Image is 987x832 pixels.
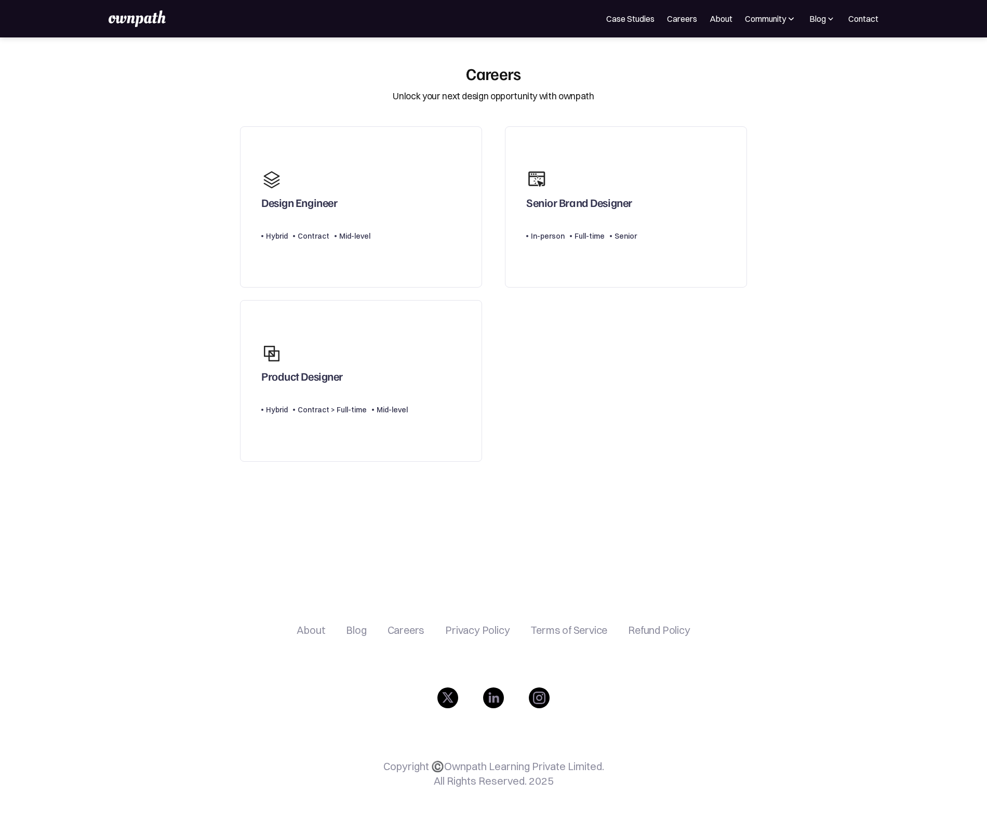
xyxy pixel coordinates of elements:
[261,196,337,214] div: Design Engineer
[531,230,565,242] div: In-person
[377,404,408,416] div: Mid-level
[240,126,482,288] a: Design EngineerHybridContractMid-level
[606,12,655,25] a: Case Studies
[298,404,367,416] div: Contract > Full-time
[388,624,425,636] a: Careers
[667,12,697,25] a: Careers
[505,126,747,288] a: Senior Brand DesignerIn-personFull-timeSenior
[266,230,288,242] div: Hybrid
[745,12,786,25] div: Community
[628,624,690,636] a: Refund Policy
[809,12,836,25] div: Blog
[266,404,288,416] div: Hybrid
[848,12,878,25] a: Contact
[298,230,329,242] div: Contract
[240,300,482,462] a: Product DesignerHybridContract > Full-timeMid-level
[745,12,796,25] div: Community
[710,12,732,25] a: About
[339,230,370,242] div: Mid-level
[615,230,637,242] div: Senior
[526,196,632,214] div: Senior Brand Designer
[346,624,366,636] a: Blog
[383,759,604,788] p: Copyright ©️Ownpath Learning Private Limited. All Rights Reserved. 2025
[809,12,826,25] div: Blog
[393,89,594,103] div: Unlock your next design opportunity with ownpath
[466,63,521,83] div: Careers
[530,624,607,636] a: Terms of Service
[261,369,343,388] div: Product Designer
[575,230,605,242] div: Full-time
[297,624,325,636] a: About
[445,624,510,636] a: Privacy Policy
